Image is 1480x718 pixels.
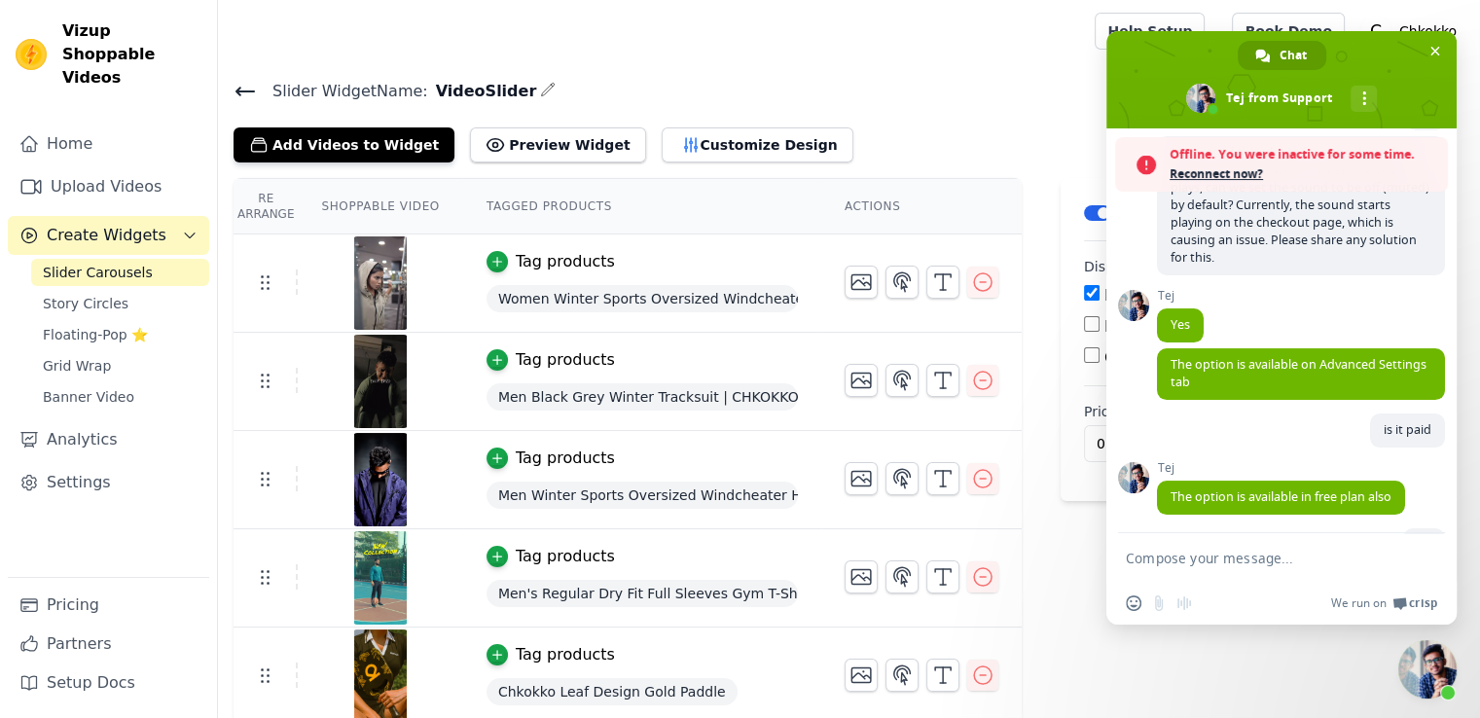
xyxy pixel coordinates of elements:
[62,19,201,90] span: Vizup Shoppable Videos
[487,285,798,312] span: Women Winter Sports Oversized Windcheater Hooded Jacket
[1157,289,1204,303] span: Tej
[8,420,209,459] a: Analytics
[1126,595,1141,611] span: Insert an emoji
[8,586,209,625] a: Pricing
[257,80,428,103] span: Slider Widget Name:
[353,236,408,330] img: vizup-images-1259.jpg
[487,545,615,568] button: Tag products
[234,127,454,162] button: Add Videos to Widget
[43,294,128,313] span: Story Circles
[234,179,298,234] th: Re Arrange
[8,664,209,702] a: Setup Docs
[428,80,537,103] span: VideoSlider
[16,39,47,70] img: Vizup
[1104,286,1193,305] label: Home Page
[821,179,1022,234] th: Actions
[1084,257,1156,276] legend: Display on
[31,259,209,286] a: Slider Carousels
[487,348,615,372] button: Tag products
[1232,13,1344,50] a: Book Demo
[1126,550,1394,567] textarea: Compose your message...
[1331,595,1387,611] span: We run on
[487,678,738,705] span: Chkokko Leaf Design Gold Paddle
[516,348,615,372] div: Tag products
[43,356,111,376] span: Grid Wrap
[487,250,615,273] button: Tag products
[8,463,209,502] a: Settings
[487,383,798,411] span: Men Black Grey Winter Tracksuit | CHKOKKO
[1280,41,1307,70] span: Chat
[43,325,148,344] span: Floating-Pop ⭐
[1171,144,1429,266] span: I have tried this plugin for my website, but there is one issue with it. When the video plays, ca...
[516,643,615,666] div: Tag products
[298,179,462,234] th: Shoppable Video
[47,224,166,247] span: Create Widgets
[1170,164,1438,184] span: Reconnect now?
[487,482,798,509] span: Men Winter Sports Oversized Windcheater Hooded Jacket Navy
[1170,145,1438,164] span: Offline. You were inactive for some time.
[31,352,209,379] a: Grid Wrap
[1370,21,1382,41] text: C
[353,531,408,625] img: vizup-images-9490.jpg
[1171,488,1391,505] span: The option is available in free plan also
[845,364,878,397] button: Change Thumbnail
[1095,13,1205,50] a: Help Setup
[31,383,209,411] a: Banner Video
[8,216,209,255] button: Create Widgets
[1360,14,1464,49] button: C Chkokko
[1409,595,1437,611] span: Crisp
[8,625,209,664] a: Partners
[353,433,408,526] img: vizup-images-e07f.jpg
[1104,348,1224,367] label: Collection Page
[1391,14,1464,49] p: Chkokko
[487,447,615,470] button: Tag products
[516,250,615,273] div: Tag products
[487,580,798,607] span: Men's Regular Dry Fit Full Sleeves Gym T-Shirt Sea Green
[43,387,134,407] span: Banner Video
[1331,595,1437,611] a: We run onCrisp
[43,263,153,282] span: Slider Carousels
[1171,356,1426,390] span: The option is available on Advanced Settings tab
[1351,86,1377,112] div: More channels
[540,78,556,104] div: Edit Name
[8,125,209,163] a: Home
[1425,41,1445,61] span: Close chat
[463,179,821,234] th: Tagged Products
[662,127,853,162] button: Customize Design
[1171,316,1190,333] span: Yes
[845,462,878,495] button: Change Thumbnail
[516,545,615,568] div: Tag products
[353,335,408,428] img: vizup-images-b560.jpg
[8,167,209,206] a: Upload Videos
[31,290,209,317] a: Story Circles
[1398,640,1457,699] div: Close chat
[1104,317,1207,336] label: Product Page
[31,321,209,348] a: Floating-Pop ⭐
[516,447,615,470] div: Tag products
[1384,421,1431,438] span: is it paid
[470,127,645,162] button: Preview Widget
[487,643,615,666] button: Tag products
[845,560,878,593] button: Change Thumbnail
[1084,402,1224,421] label: Priority
[1157,461,1405,475] span: Tej
[1238,41,1326,70] div: Chat
[845,659,878,692] button: Change Thumbnail
[845,266,878,299] button: Change Thumbnail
